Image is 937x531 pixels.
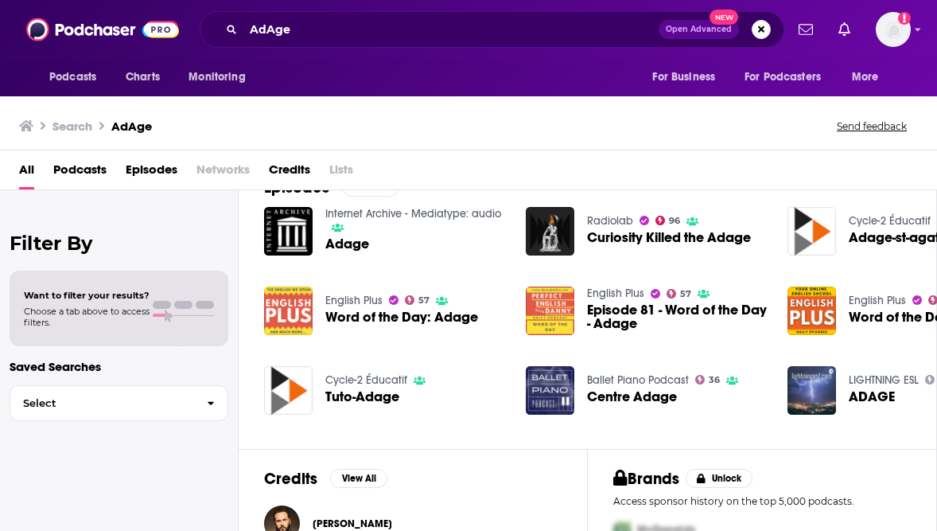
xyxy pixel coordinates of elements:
span: Networks [196,157,250,189]
svg: Add a profile image [898,12,911,25]
a: Credits [269,157,310,189]
a: 57 [405,295,430,305]
span: Logged in as systemsteam [876,12,911,47]
a: English Plus [325,294,383,307]
a: Cycle-2 Éducatif [849,214,931,228]
h2: Credits [264,469,317,489]
button: open menu [841,62,899,92]
a: Show notifications dropdown [832,16,857,43]
a: Podcasts [53,157,107,189]
a: Adage [325,237,369,251]
button: Send feedback [832,119,912,133]
span: Choose a tab above to access filters. [24,306,150,328]
a: 57 [667,289,692,299]
span: Want to filter your results? [24,290,150,301]
span: Monitoring [189,66,245,88]
a: 96 [655,216,681,225]
div: Search podcasts, credits, & more... [200,11,784,48]
img: Centre Adage [526,366,574,415]
img: User Profile [876,12,911,47]
button: Select [10,385,228,421]
img: Word of the Day: Adage [264,287,313,335]
h3: Search [52,119,92,134]
button: open menu [177,62,266,92]
span: For Podcasters [745,66,821,88]
a: LIGHTNING ESL [849,373,919,387]
img: Adage-st-agathe [787,207,836,256]
img: Adage [264,207,313,256]
img: Word of the Day | Adage [787,287,836,335]
a: English Plus [587,287,644,300]
a: CreditsView All [264,469,387,489]
a: English Plus [849,294,906,307]
input: Search podcasts, credits, & more... [243,17,659,42]
h2: Brands [613,469,679,489]
a: Episode 81 - Word of the Day - Adage [587,303,768,330]
p: Saved Searches [10,359,228,374]
span: 57 [418,297,430,304]
img: Tuto-Adage [264,366,313,415]
a: Ballet Piano Podcast [587,373,689,387]
a: Centre Adage [587,390,677,404]
span: 36 [709,377,720,384]
a: 36 [695,375,721,385]
a: Charts [115,62,169,92]
a: Curiosity Killed the Adage [587,231,751,244]
a: ADAGE [849,390,895,404]
span: [PERSON_NAME] [313,517,392,530]
span: 57 [680,291,691,298]
img: Curiosity Killed the Adage [526,207,574,256]
img: Podchaser - Follow, Share and Rate Podcasts [26,14,179,45]
button: open menu [734,62,844,92]
a: Show notifications dropdown [792,16,819,43]
span: Charts [126,66,160,88]
span: Select [10,398,194,408]
a: Internet Archive - Mediatype: audio [325,207,501,221]
span: For Business [652,66,715,88]
a: Tuto-Adage [325,390,399,404]
button: Show profile menu [876,12,911,47]
a: Word of the Day: Adage [325,310,478,324]
a: Episodes [126,157,177,189]
button: View All [330,469,387,488]
span: Open Advanced [666,25,732,33]
a: Cycle-2 Éducatif [325,373,407,387]
button: open menu [38,62,117,92]
span: Podcasts [49,66,96,88]
img: Episode 81 - Word of the Day - Adage [526,287,574,335]
a: Greg Lansky [313,517,392,530]
span: 96 [669,217,680,225]
button: Unlock [686,469,753,488]
img: ADAGE [787,366,836,415]
h3: AdAge [111,119,152,134]
span: New [710,10,738,25]
h2: Filter By [10,232,228,255]
button: Open AdvancedNew [659,20,739,39]
a: All [19,157,34,189]
span: More [852,66,879,88]
button: open menu [641,62,735,92]
a: Radiolab [587,214,633,228]
p: Access sponsor history on the top 5,000 podcasts. [613,495,911,507]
